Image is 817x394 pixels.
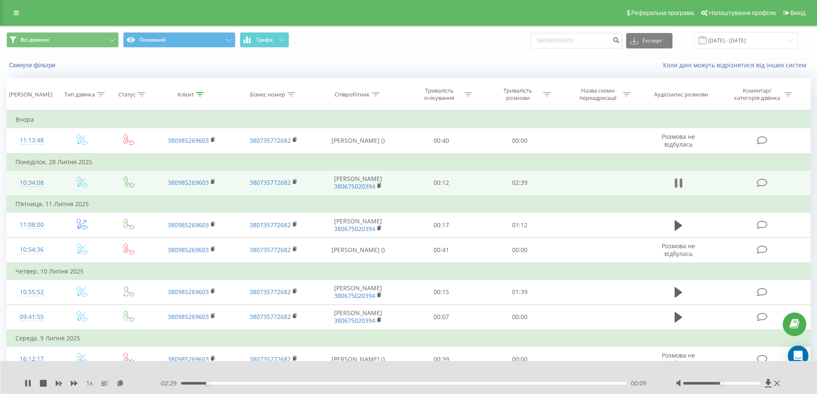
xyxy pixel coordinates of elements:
button: Експорт [626,33,672,48]
div: [PERSON_NAME] [9,91,52,98]
a: 380735772682 [250,246,291,254]
button: Графік [240,32,289,48]
a: 380735772682 [250,178,291,186]
td: Понеділок, 28 Липня 2025 [7,153,811,171]
td: 00:00 [481,347,559,372]
div: Тип дзвінка [64,91,95,98]
span: Налаштування профілю [709,9,776,16]
div: Accessibility label [720,382,724,385]
div: Аудіозапис розмови [654,91,708,98]
td: 02:39 [481,170,559,195]
td: П’ятниця, 11 Липня 2025 [7,195,811,213]
td: 01:12 [481,213,559,238]
td: Вчора [7,111,811,128]
a: 380675020394 [334,292,375,300]
a: 380675020394 [334,316,375,325]
div: Співробітник [335,91,370,98]
div: 16:12:17 [15,351,48,367]
span: Всі дзвінки [21,36,49,43]
td: [PERSON_NAME] () [314,238,402,263]
div: 11:08:00 [15,217,48,233]
div: Бізнес номер [250,91,285,98]
div: Статус [118,91,136,98]
a: 380735772682 [250,136,291,144]
td: 00:12 [402,170,481,195]
div: Тривалість очікування [416,87,462,102]
a: 380985269603 [168,246,209,254]
div: 10:54:36 [15,241,48,258]
span: 1 x [86,379,93,388]
a: 380985269603 [168,313,209,321]
span: Графік [256,37,273,43]
a: 380735772682 [250,355,291,363]
td: [PERSON_NAME] [314,304,402,330]
div: Тривалість розмови [495,87,541,102]
a: 380735772682 [250,313,291,321]
span: Вихід [790,9,805,16]
td: 00:41 [402,238,481,263]
span: Розмова не відбулась [662,351,695,367]
div: 10:55:52 [15,284,48,301]
button: Скинути фільтри [6,61,60,69]
td: [PERSON_NAME] [314,170,402,195]
td: [PERSON_NAME] () [314,128,402,153]
a: 380985269603 [168,136,209,144]
div: Коментар/категорія дзвінка [732,87,782,102]
button: Основний [123,32,235,48]
a: 380985269603 [168,178,209,186]
td: 00:00 [481,128,559,153]
div: Accessibility label [206,382,209,385]
td: [PERSON_NAME] [314,213,402,238]
div: 09:41:55 [15,309,48,325]
div: 11:13:48 [15,132,48,149]
a: 380985269603 [168,288,209,296]
div: 10:34:08 [15,174,48,191]
input: Пошук за номером [531,33,622,48]
span: 00:09 [631,379,646,388]
td: [PERSON_NAME] [314,280,402,304]
span: - 02:29 [159,379,181,388]
td: 00:07 [402,304,481,330]
td: 01:39 [481,280,559,304]
div: Клієнт [178,91,194,98]
a: 380675020394 [334,225,375,233]
span: Розмова не відбулась [662,242,695,258]
a: 380735772682 [250,288,291,296]
td: 00:00 [481,238,559,263]
button: Всі дзвінки [6,32,119,48]
a: 380675020394 [334,182,375,190]
td: Четвер, 10 Липня 2025 [7,263,811,280]
a: 380985269603 [168,221,209,229]
td: [PERSON_NAME] () [314,347,402,372]
div: Open Intercom Messenger [788,346,808,366]
a: 380985269603 [168,355,209,363]
a: Коли дані можуть відрізнятися вiд інших систем [663,61,811,69]
div: Назва схеми переадресації [575,87,621,102]
span: Реферальна програма [631,9,694,16]
span: Розмова не відбулась [662,132,695,148]
td: 00:00 [481,304,559,330]
td: 00:17 [402,213,481,238]
td: 00:40 [402,128,481,153]
td: Середа, 9 Липня 2025 [7,330,811,347]
td: 00:39 [402,347,481,372]
a: 380735772682 [250,221,291,229]
td: 00:15 [402,280,481,304]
